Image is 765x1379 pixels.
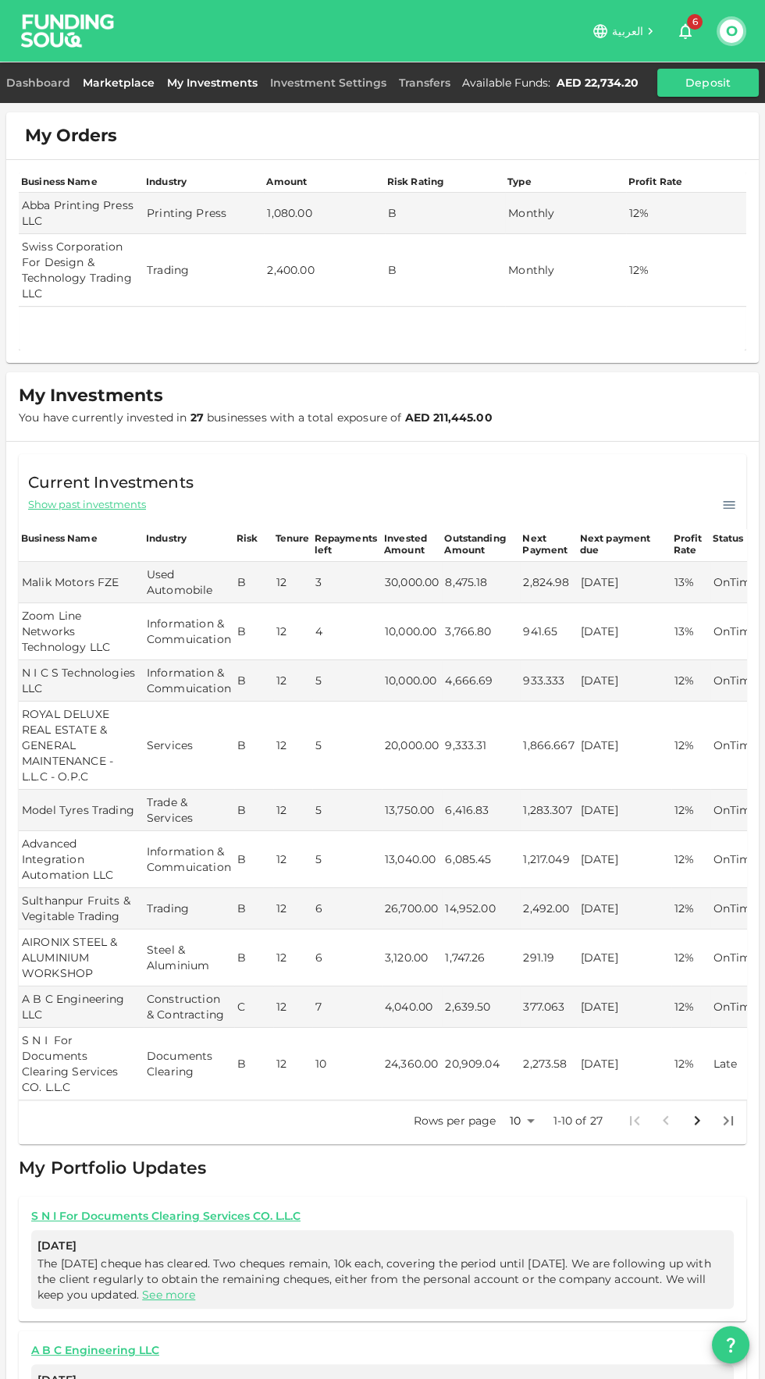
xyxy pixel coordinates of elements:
span: Current Investments [28,470,194,495]
td: Model Tyres Trading [19,790,144,831]
div: Risk [237,532,262,544]
div: Outstanding Amount [444,532,518,556]
td: AIRONIX STEEL & ALUMINIUM WORKSHOP [19,929,144,986]
td: 6,085.45 [442,831,520,888]
div: Invested Amount [384,532,439,556]
div: Type [507,176,532,187]
td: Steel & Aluminium [144,929,234,986]
div: Next Payment [522,532,575,556]
td: B [234,1028,273,1100]
td: Printing Press [144,193,264,234]
td: 13,040.00 [382,831,442,888]
td: OnTime [710,986,761,1028]
div: Available Funds : [462,76,550,90]
td: 12 [273,790,312,831]
td: Trade & Services [144,790,234,831]
div: 10 [503,1110,540,1132]
a: My Investments [161,76,264,90]
td: Advanced Integration Automation LLC [19,831,144,888]
td: 377.063 [520,986,577,1028]
td: 12 [273,831,312,888]
td: [DATE] [578,1028,671,1100]
td: [DATE] [578,986,671,1028]
td: Used Automobile [144,562,234,603]
td: B [385,193,505,234]
td: B [234,929,273,986]
span: You have currently invested in businesses with a total exposure of [19,411,493,425]
td: Sulthanpur Fruits & Vegitable Trading [19,888,144,929]
a: Transfers [393,76,457,90]
td: 291.19 [520,929,577,986]
td: 6 [312,888,382,929]
td: OnTime [710,660,761,702]
td: 941.65 [520,603,577,660]
span: العربية [612,24,643,38]
td: 10,000.00 [382,660,442,702]
td: 13% [671,603,710,660]
td: OnTime [710,831,761,888]
span: My Portfolio Updates [19,1157,206,1178]
td: Information & Commuication [144,660,234,702]
strong: AED 211,445.00 [405,411,493,425]
div: Tenure [276,532,310,544]
td: 7 [312,986,382,1028]
td: 933.333 [520,660,577,702]
div: Industry [146,176,187,187]
td: 1,747.26 [442,929,520,986]
a: A B C Engineering LLC [31,1343,734,1358]
td: 12 [273,1028,312,1100]
td: B [234,562,273,603]
td: 12 [273,660,312,702]
td: 12% [671,702,710,790]
td: 20,000.00 [382,702,442,790]
span: Show past investments [28,497,146,512]
td: Late [710,1028,761,1100]
td: B [234,888,273,929]
div: Repayments left [315,532,379,556]
td: OnTime [710,603,761,660]
td: Abba Printing Press LLC [19,193,144,234]
p: Rows per page [414,1113,496,1128]
td: [DATE] [578,603,671,660]
td: 12% [626,193,746,234]
div: Business Name [21,532,98,544]
strong: 27 [190,411,204,425]
td: B [234,790,273,831]
td: 4 [312,603,382,660]
td: 6 [312,929,382,986]
button: Go to last page [713,1105,744,1136]
td: OnTime [710,888,761,929]
td: 1,866.667 [520,702,577,790]
td: OnTime [710,562,761,603]
td: 12% [671,660,710,702]
td: 2,824.98 [520,562,577,603]
td: 13,750.00 [382,790,442,831]
td: Monthly [505,193,625,234]
td: OnTime [710,790,761,831]
td: N I C S Technologies LLC [19,660,144,702]
td: B [234,831,273,888]
td: 12% [671,1028,710,1100]
div: Amount [266,176,307,187]
td: 12 [273,888,312,929]
td: 13% [671,562,710,603]
td: 10,000.00 [382,603,442,660]
span: My Orders [25,125,117,147]
td: Malik Motors FZE [19,562,144,603]
td: 1,080.00 [264,193,384,234]
td: Zoom Line Networks Technology LLC [19,603,144,660]
td: 4,666.69 [442,660,520,702]
td: 12 [273,603,312,660]
button: Go to next page [681,1105,713,1136]
td: 12 [273,702,312,790]
td: B [385,234,505,307]
td: 1,217.049 [520,831,577,888]
p: 1-10 of 27 [553,1113,603,1128]
td: 14,952.00 [442,888,520,929]
td: [DATE] [578,790,671,831]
